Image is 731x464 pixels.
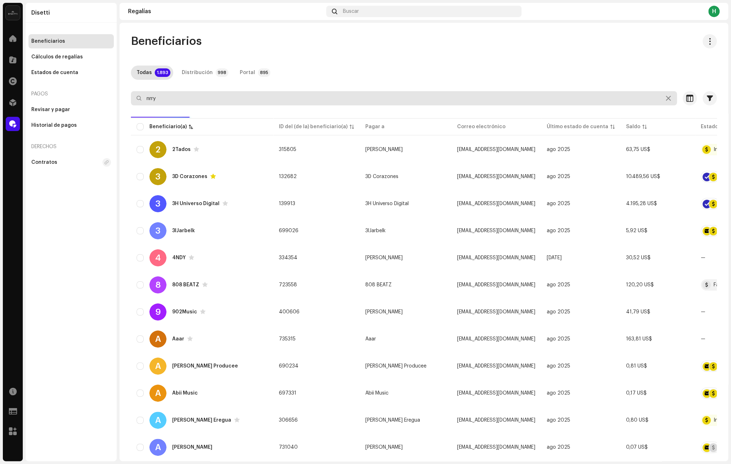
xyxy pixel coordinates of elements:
span: 3H Universo Digital [365,201,409,206]
div: Estados de cuenta [31,70,78,75]
div: Abraham Thiago [172,445,212,450]
span: 63,75 US$ [626,147,650,152]
span: aaaronthebeat@gmail.com [457,337,535,342]
span: abdielspotifyforever@gmail.com [457,364,535,369]
div: A [149,439,166,456]
span: 3huniversodigital@gmail.com [457,201,535,206]
span: 41,79 US$ [626,309,650,314]
div: 2Tados [172,147,191,152]
span: ago 2025 [547,337,570,342]
div: Abdiel Producee [172,364,238,369]
span: jvdganoexitos@gmail.com [457,418,535,423]
span: 735315 [279,337,296,342]
span: Abdiel Producee [365,364,427,369]
div: Regalías [128,9,323,14]
span: 0,80 US$ [626,418,648,423]
span: abimusic2022@gmail.com [457,391,535,396]
span: 808 BEATZ [365,282,392,287]
span: jarbelkheredia@gmail.com [457,228,535,233]
div: A [149,358,166,375]
div: H [708,6,720,17]
span: ago 2025 [547,174,570,179]
div: 3H Universo Digital [172,201,219,206]
span: 0,17 US$ [626,391,647,396]
re-a-nav-header: Pagos [28,85,114,103]
span: Abner Eregua [365,418,420,423]
div: Aaar [172,337,184,342]
span: Andres Beleño [365,255,403,260]
span: ago 2025 [547,309,570,314]
div: 3 [149,222,166,239]
div: 3D Corazones [172,174,207,179]
div: Historial de pagos [31,122,77,128]
p-badge: 1.893 [155,68,170,77]
div: 808 BEATZ [172,282,199,287]
span: 0,07 US$ [626,445,648,450]
div: Cálculos de regalías [31,54,83,60]
re-m-nav-item: Estados de cuenta [28,66,114,80]
span: 723558 [279,282,297,287]
re-m-nav-item: Beneficiarios [28,34,114,48]
div: Contratos [31,160,57,165]
re-m-nav-item: Cálculos de regalías [28,50,114,64]
p-badge: 998 [216,68,228,77]
div: 4 [149,249,166,266]
span: 0,81 US$ [626,364,647,369]
div: Último estado de cuenta [547,123,608,130]
re-a-nav-header: Derechos [28,138,114,155]
span: elfabricio01@gmail.com [457,282,535,287]
div: Abii Music [172,391,198,396]
span: Juan Lorenzo [365,147,403,152]
div: 3 [149,168,166,185]
div: A [149,412,166,429]
span: 163,81 US$ [626,337,652,342]
span: 132682 [279,174,297,179]
span: 10.489,56 US$ [626,174,660,179]
span: ago 2025 [547,391,570,396]
div: 2 [149,141,166,158]
span: 120,20 US$ [626,282,654,287]
span: Abii Music [365,391,388,396]
div: 9 [149,303,166,320]
div: 902Music [172,309,197,314]
span: 699026 [279,228,298,233]
span: laculpaesde4ndy@yahoo.com [457,255,535,260]
div: A [149,385,166,402]
span: 731040 [279,445,298,450]
input: Buscar [131,91,677,105]
p-badge: 895 [258,68,270,77]
re-m-nav-item: Revisar y pagar [28,103,114,117]
div: Beneficiario(a) [149,123,187,130]
span: 5,92 US$ [626,228,647,233]
div: Abner Eregua [172,418,231,423]
span: abrahamthiago125@gmail.com [457,445,535,450]
span: cima.inc3@hotmail.com [457,147,535,152]
div: 3lJarbelk [172,228,195,233]
re-m-nav-item: Historial de pagos [28,118,114,132]
span: Alejandro Ordóñez [365,309,403,314]
div: 8 [149,276,166,293]
div: 4NDY [172,255,186,260]
span: 697331 [279,391,296,396]
span: 3lJarbelk [365,228,386,233]
span: 30,52 US$ [626,255,651,260]
span: 400606 [279,309,300,314]
div: Revisar y pagar [31,107,70,113]
div: Distribución [182,66,213,80]
span: 306656 [279,418,298,423]
span: ago 2025 [547,147,570,152]
span: Buscar [343,9,359,14]
span: may 2024 [547,255,562,260]
span: Aaar [365,337,376,342]
span: ago 2025 [547,282,570,287]
re-m-nav-item: Contratos [28,155,114,170]
span: Beneficiarios [131,34,202,48]
span: 315805 [279,147,296,152]
div: Todas [137,66,152,80]
div: ID del (de la) beneficiario(a) [279,123,348,130]
span: ago 2025 [547,445,570,450]
span: ago 2025 [547,364,570,369]
span: 3D Corazones [365,174,398,179]
div: 3 [149,195,166,212]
